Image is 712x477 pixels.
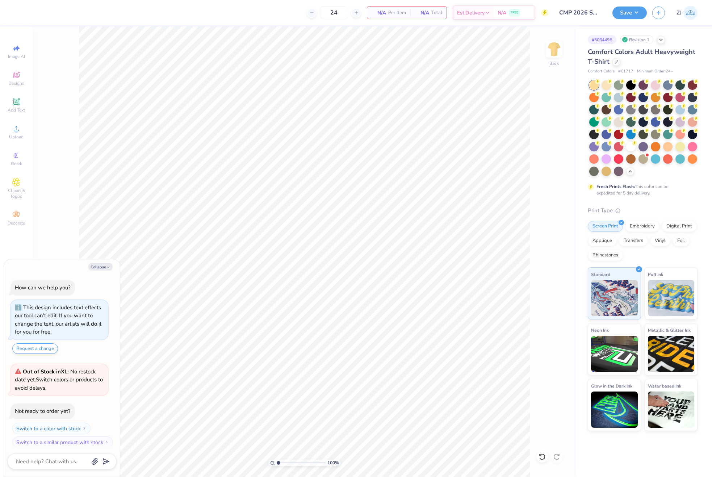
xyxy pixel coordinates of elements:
span: Designs [8,80,24,86]
span: ZJ [677,9,682,17]
img: Switch to a similar product with stock [105,440,109,444]
span: 100 % [327,460,339,466]
input: – – [320,6,348,19]
div: Back [549,60,559,67]
input: Untitled Design [554,5,607,20]
img: Back [547,42,561,57]
a: ZJ [677,6,698,20]
span: Image AI [8,54,25,59]
span: # C1717 [618,68,633,75]
img: Puff Ink [648,280,695,316]
strong: Out of Stock in XL : [23,368,70,375]
span: Comfort Colors Adult Heavyweight T-Shirt [588,47,695,66]
span: N/A [498,9,506,17]
div: # 506449B [588,35,616,44]
img: Metallic & Glitter Ink [648,336,695,372]
img: Switch to a color with stock [82,426,87,431]
span: Add Text [8,107,25,113]
span: Greek [11,161,22,167]
span: Decorate [8,220,25,226]
div: Embroidery [625,221,659,232]
div: Rhinestones [588,250,623,261]
span: Comfort Colors [588,68,615,75]
div: Foil [673,235,690,246]
div: This color can be expedited for 5 day delivery. [596,183,686,196]
div: Applique [588,235,617,246]
button: Switch to a color with stock [12,423,91,434]
button: Switch to a similar product with stock [12,436,113,448]
span: Total [431,9,442,17]
button: Request a change [12,343,58,354]
div: How can we help you? [15,284,71,291]
span: Standard [591,271,610,278]
div: Not ready to order yet? [15,407,71,415]
div: Revision 1 [620,35,653,44]
span: Minimum Order: 24 + [637,68,673,75]
div: Transfers [619,235,648,246]
img: Neon Ink [591,336,638,372]
img: Zhor Junavee Antocan [683,6,698,20]
span: Metallic & Glitter Ink [648,326,691,334]
div: Vinyl [650,235,670,246]
span: Upload [9,134,24,140]
div: This design includes text effects our tool can't edit. If you want to change the text, our artist... [15,304,101,336]
span: Neon Ink [591,326,609,334]
span: Water based Ink [648,382,681,390]
span: N/A [415,9,429,17]
img: Water based Ink [648,392,695,428]
div: Digital Print [662,221,697,232]
div: Print Type [588,206,698,215]
img: Standard [591,280,638,316]
span: Est. Delivery [457,9,485,17]
strong: Fresh Prints Flash: [596,184,635,189]
span: Puff Ink [648,271,663,278]
span: N/A [372,9,386,17]
span: Per Item [388,9,406,17]
button: Collapse [88,263,113,271]
span: Switch colors or products to avoid delays. [15,368,103,392]
div: Screen Print [588,221,623,232]
span: FREE [511,10,518,15]
button: Save [612,7,647,19]
span: Glow in the Dark Ink [591,382,632,390]
span: Clipart & logos [4,188,29,199]
img: Glow in the Dark Ink [591,392,638,428]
